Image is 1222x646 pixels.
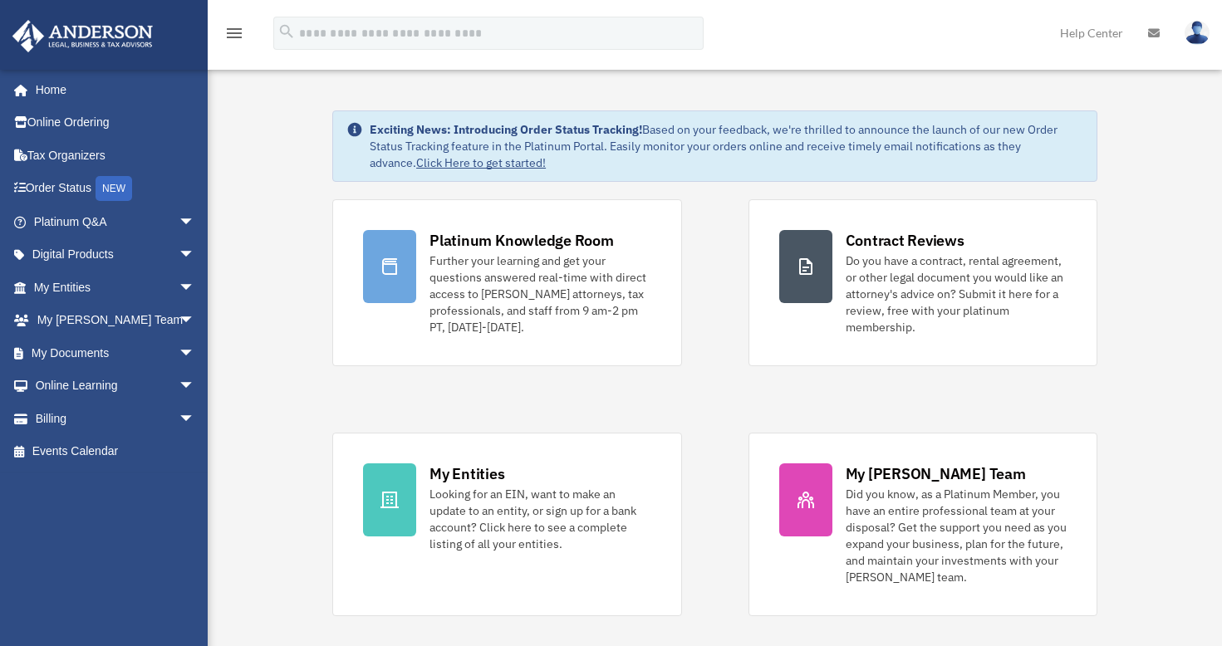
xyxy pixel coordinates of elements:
a: Platinum Knowledge Room Further your learning and get your questions answered real-time with dire... [332,199,681,366]
a: Billingarrow_drop_down [12,402,220,435]
div: My Entities [429,463,504,484]
span: arrow_drop_down [179,402,212,436]
div: Do you have a contract, rental agreement, or other legal document you would like an attorney's ad... [846,252,1067,335]
div: NEW [96,176,132,201]
a: Click Here to get started! [416,155,546,170]
i: search [277,22,296,41]
div: Did you know, as a Platinum Member, you have an entire professional team at your disposal? Get th... [846,486,1067,585]
div: Based on your feedback, we're thrilled to announce the launch of our new Order Status Tracking fe... [370,121,1083,171]
span: arrow_drop_down [179,205,212,239]
span: arrow_drop_down [179,238,212,272]
a: My Entities Looking for an EIN, want to make an update to an entity, or sign up for a bank accoun... [332,433,681,616]
div: Further your learning and get your questions answered real-time with direct access to [PERSON_NAM... [429,252,650,335]
a: Tax Organizers [12,139,220,172]
a: menu [224,29,244,43]
a: My [PERSON_NAME] Team Did you know, as a Platinum Member, you have an entire professional team at... [748,433,1097,616]
a: Platinum Q&Aarrow_drop_down [12,205,220,238]
div: My [PERSON_NAME] Team [846,463,1026,484]
img: User Pic [1185,21,1210,45]
span: arrow_drop_down [179,304,212,338]
a: Online Ordering [12,106,220,139]
a: Online Learningarrow_drop_down [12,369,220,403]
div: Platinum Knowledge Room [429,230,614,251]
i: menu [224,23,244,43]
div: Contract Reviews [846,230,964,251]
div: Looking for an EIN, want to make an update to an entity, or sign up for a bank account? Click her... [429,486,650,552]
a: Contract Reviews Do you have a contract, rental agreement, or other legal document you would like... [748,199,1097,366]
a: Events Calendar [12,435,220,468]
a: Order StatusNEW [12,172,220,206]
a: My Documentsarrow_drop_down [12,336,220,369]
strong: Exciting News: Introducing Order Status Tracking! [370,122,642,137]
a: Home [12,73,212,106]
span: arrow_drop_down [179,336,212,370]
span: arrow_drop_down [179,271,212,305]
span: arrow_drop_down [179,369,212,404]
a: Digital Productsarrow_drop_down [12,238,220,272]
img: Anderson Advisors Platinum Portal [7,20,158,52]
a: My [PERSON_NAME] Teamarrow_drop_down [12,304,220,337]
a: My Entitiesarrow_drop_down [12,271,220,304]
